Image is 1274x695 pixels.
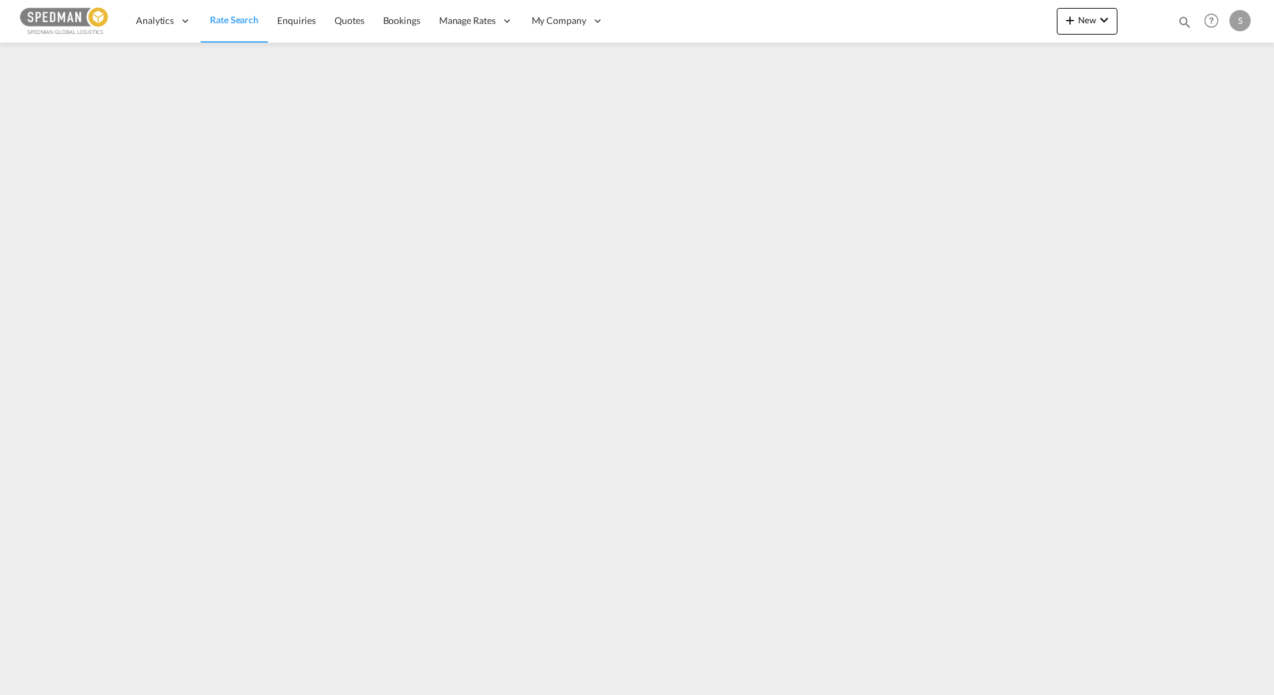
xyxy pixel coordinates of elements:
[334,15,364,26] span: Quotes
[1229,10,1251,31] div: S
[136,14,174,27] span: Analytics
[1062,12,1078,28] md-icon: icon-plus 400-fg
[1096,12,1112,28] md-icon: icon-chevron-down
[1200,9,1229,33] div: Help
[277,15,316,26] span: Enquiries
[383,15,420,26] span: Bookings
[1177,15,1192,35] div: icon-magnify
[532,14,586,27] span: My Company
[1062,15,1112,25] span: New
[1177,15,1192,29] md-icon: icon-magnify
[1057,8,1117,35] button: icon-plus 400-fgNewicon-chevron-down
[439,14,496,27] span: Manage Rates
[1200,9,1223,32] span: Help
[20,6,110,36] img: c12ca350ff1b11efb6b291369744d907.png
[210,14,259,25] span: Rate Search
